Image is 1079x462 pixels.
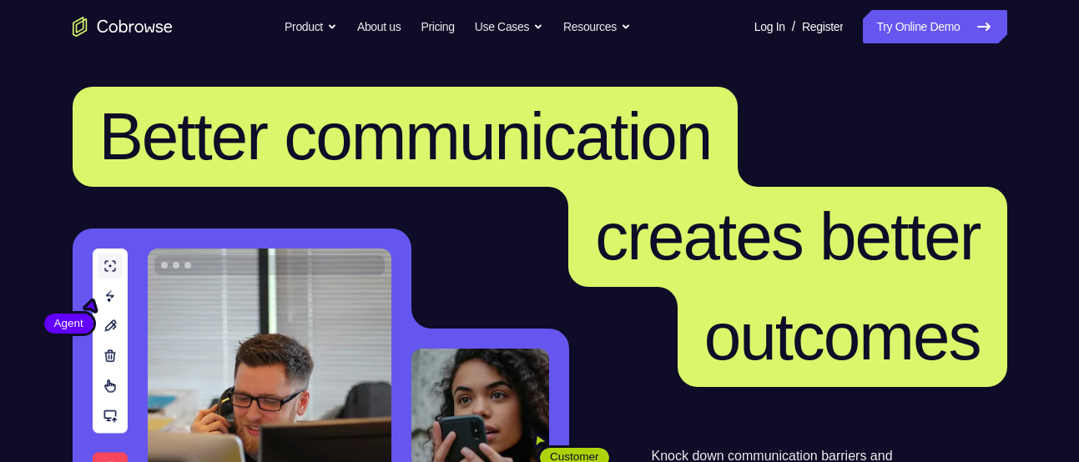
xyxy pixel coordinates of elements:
[595,199,980,274] span: creates better
[802,10,843,43] a: Register
[563,10,631,43] button: Resources
[421,10,454,43] a: Pricing
[754,10,785,43] a: Log In
[357,10,401,43] a: About us
[792,17,795,37] span: /
[704,299,981,374] span: outcomes
[863,10,1006,43] a: Try Online Demo
[285,10,337,43] button: Product
[475,10,543,43] button: Use Cases
[99,99,712,173] span: Better communication
[73,17,173,37] a: Go to the home page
